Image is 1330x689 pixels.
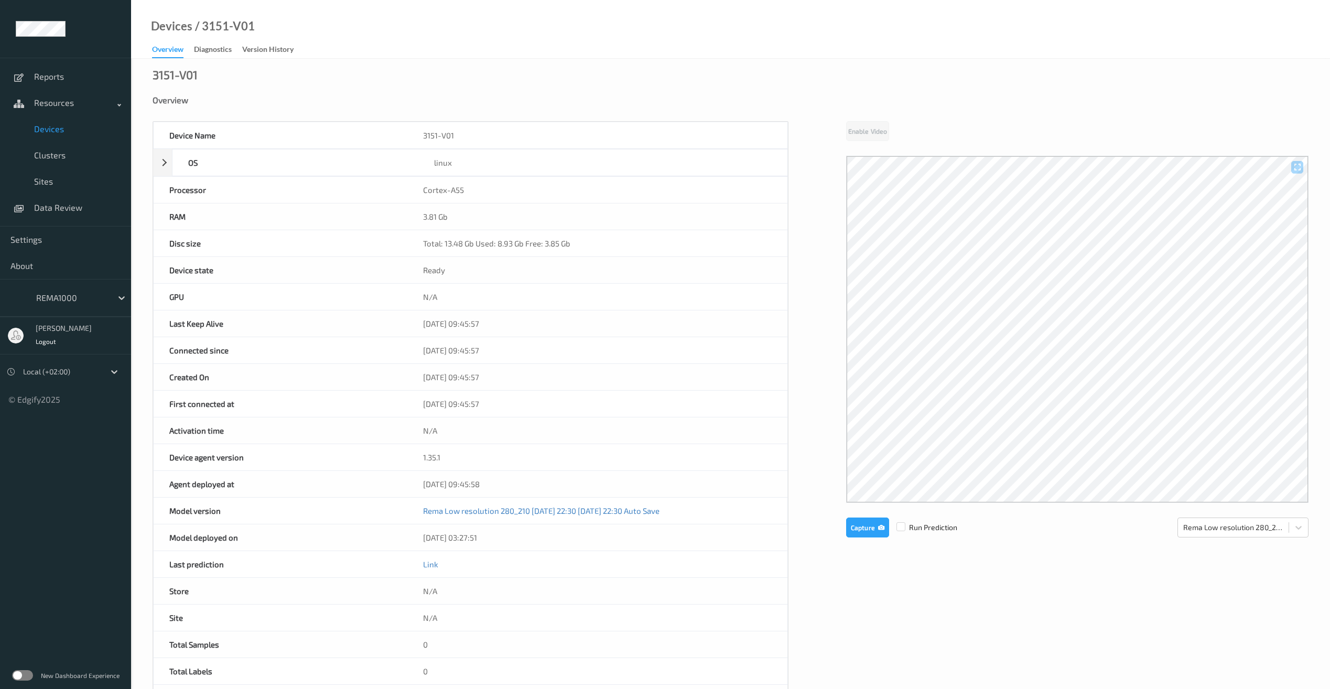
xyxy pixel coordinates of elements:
[407,310,787,337] div: [DATE] 09:45:57
[154,471,407,497] div: Agent deployed at
[154,498,407,524] div: Model version
[153,69,198,80] div: 3151-V01
[407,257,787,283] div: Ready
[154,658,407,684] div: Total Labels
[407,177,787,203] div: Cortex-A55
[407,364,787,390] div: [DATE] 09:45:57
[407,605,787,631] div: N/A
[194,44,232,57] div: Diagnostics
[407,337,787,363] div: [DATE] 09:45:57
[152,44,183,58] div: Overview
[194,42,242,57] a: Diagnostics
[154,444,407,470] div: Device agent version
[407,417,787,444] div: N/A
[407,284,787,310] div: N/A
[407,471,787,497] div: [DATE] 09:45:58
[154,391,407,417] div: First connected at
[151,21,192,31] a: Devices
[154,551,407,577] div: Last prediction
[192,21,255,31] div: / 3151-V01
[407,230,787,256] div: Total: 13.48 Gb Used: 8.93 Gb Free: 3.85 Gb
[407,524,787,551] div: [DATE] 03:27:51
[242,42,304,57] a: Version History
[407,658,787,684] div: 0
[152,42,194,58] a: Overview
[172,149,418,176] div: OS
[154,122,407,148] div: Device Name
[407,203,787,230] div: 3.81 Gb
[423,506,659,515] a: Rema Low resolution 280_210 [DATE] 22:30 [DATE] 22:30 Auto Save
[154,177,407,203] div: Processor
[407,391,787,417] div: [DATE] 09:45:57
[154,257,407,283] div: Device state
[154,417,407,444] div: Activation time
[407,444,787,470] div: 1.35.1
[154,203,407,230] div: RAM
[846,518,889,537] button: Capture
[423,559,438,569] a: Link
[407,578,787,604] div: N/A
[154,337,407,363] div: Connected since
[153,95,1309,105] div: Overview
[407,122,787,148] div: 3151-V01
[846,121,889,141] button: Enable Video
[153,149,788,176] div: OSlinux
[154,578,407,604] div: Store
[889,522,957,533] span: Run Prediction
[418,149,787,176] div: linux
[154,364,407,390] div: Created On
[154,310,407,337] div: Last Keep Alive
[154,230,407,256] div: Disc size
[242,44,294,57] div: Version History
[154,631,407,658] div: Total Samples
[407,631,787,658] div: 0
[154,605,407,631] div: Site
[154,524,407,551] div: Model deployed on
[154,284,407,310] div: GPU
